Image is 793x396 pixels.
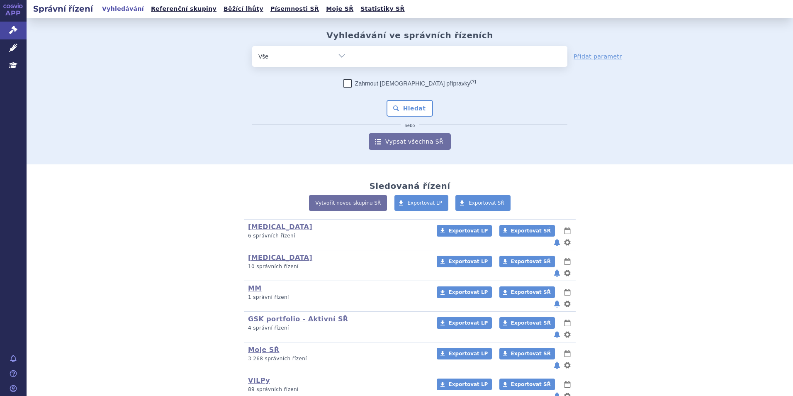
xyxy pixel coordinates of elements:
[248,294,426,301] p: 1 správní řízení
[563,349,572,359] button: lhůty
[455,195,511,211] a: Exportovat SŘ
[437,379,492,390] a: Exportovat LP
[499,286,555,298] a: Exportovat SŘ
[248,355,426,362] p: 3 268 správních řízení
[448,320,488,326] span: Exportovat LP
[553,237,561,247] button: notifikace
[499,225,555,237] a: Exportovat SŘ
[563,268,572,278] button: nastavení
[248,376,270,384] a: VILPy
[511,320,551,326] span: Exportovat SŘ
[248,325,426,332] p: 4 správní řízení
[358,3,407,15] a: Statistiky SŘ
[221,3,266,15] a: Běžící lhůty
[324,3,356,15] a: Moje SŘ
[448,289,488,295] span: Exportovat LP
[448,228,488,234] span: Exportovat LP
[437,348,492,359] a: Exportovat LP
[470,79,476,84] abbr: (?)
[248,232,426,240] p: 6 správních řízení
[553,299,561,309] button: notifikace
[100,3,146,15] a: Vyhledávání
[343,79,476,88] label: Zahrnout [DEMOGRAPHIC_DATA] přípravky
[511,259,551,264] span: Exportovat SŘ
[408,200,443,206] span: Exportovat LP
[401,123,419,128] i: nebo
[27,3,100,15] h2: Správní řízení
[248,346,279,354] a: Moje SŘ
[394,195,449,211] a: Exportovat LP
[387,100,433,117] button: Hledat
[248,284,262,292] a: MM
[511,289,551,295] span: Exportovat SŘ
[511,381,551,387] span: Exportovat SŘ
[553,268,561,278] button: notifikace
[268,3,321,15] a: Písemnosti SŘ
[369,133,451,150] a: Vypsat všechna SŘ
[563,226,572,236] button: lhůty
[499,256,555,267] a: Exportovat SŘ
[563,379,572,389] button: lhůty
[448,259,488,264] span: Exportovat LP
[553,330,561,340] button: notifikace
[248,315,348,323] a: GSK portfolio - Aktivní SŘ
[437,317,492,329] a: Exportovat LP
[563,299,572,309] button: nastavení
[248,254,312,262] a: [MEDICAL_DATA]
[563,360,572,370] button: nastavení
[563,330,572,340] button: nastavení
[563,257,572,266] button: lhůty
[563,287,572,297] button: lhůty
[553,360,561,370] button: notifikace
[563,318,572,328] button: lhůty
[309,195,387,211] a: Vytvořit novou skupinu SŘ
[448,381,488,387] span: Exportovat LP
[563,237,572,247] button: nastavení
[148,3,219,15] a: Referenční skupiny
[574,52,622,61] a: Přidat parametr
[369,181,450,191] h2: Sledovaná řízení
[511,351,551,357] span: Exportovat SŘ
[248,263,426,270] p: 10 správních řízení
[511,228,551,234] span: Exportovat SŘ
[499,379,555,390] a: Exportovat SŘ
[326,30,493,40] h2: Vyhledávání ve správních řízeních
[437,256,492,267] a: Exportovat LP
[499,317,555,329] a: Exportovat SŘ
[248,223,312,231] a: [MEDICAL_DATA]
[469,200,504,206] span: Exportovat SŘ
[499,348,555,359] a: Exportovat SŘ
[248,386,426,393] p: 89 správních řízení
[448,351,488,357] span: Exportovat LP
[437,286,492,298] a: Exportovat LP
[437,225,492,237] a: Exportovat LP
